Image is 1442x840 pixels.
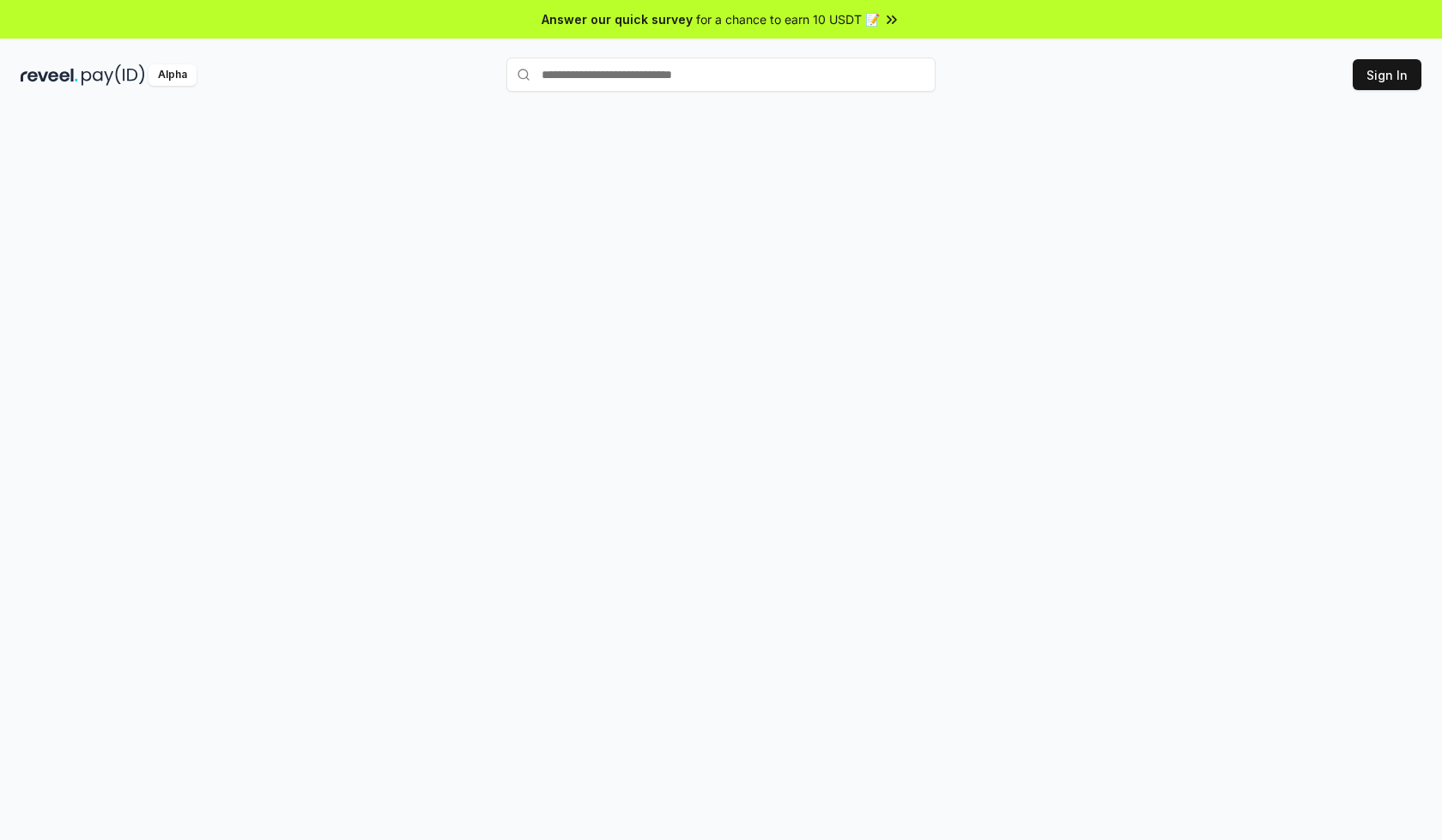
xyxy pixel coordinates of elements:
[148,64,197,86] div: Alpha
[1353,59,1421,90] button: Sign In
[21,64,78,86] img: reveel_dark
[696,10,880,28] span: for a chance to earn 10 USDT 📝
[542,10,693,28] span: Answer our quick survey
[82,64,145,86] img: pay_id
